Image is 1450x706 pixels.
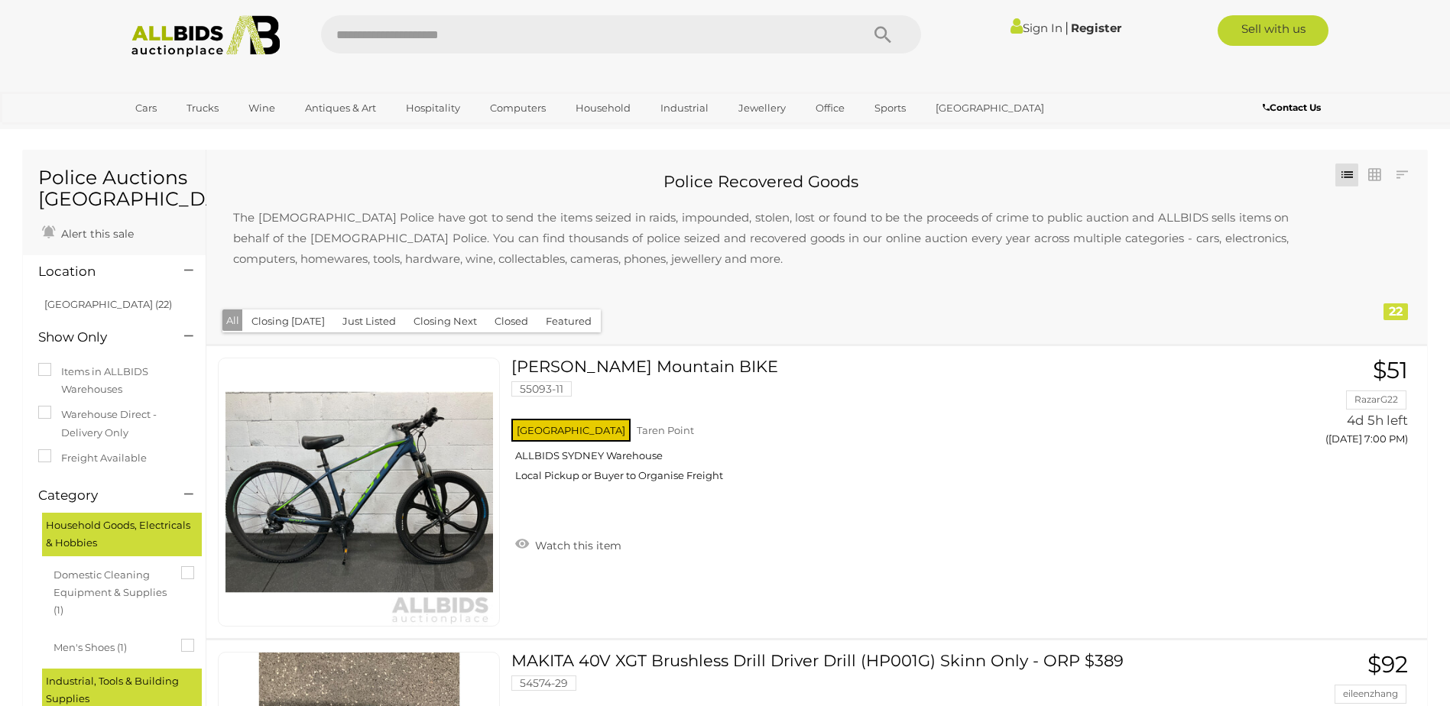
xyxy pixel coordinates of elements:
p: The [DEMOGRAPHIC_DATA] Police have got to send the items seized in raids, impounded, stolen, lost... [218,192,1304,284]
label: Items in ALLBIDS Warehouses [38,363,190,399]
label: Freight Available [38,449,147,467]
b: Contact Us [1263,102,1321,113]
span: Domestic Cleaning Equipment & Supplies (1) [54,562,168,620]
button: Featured [537,309,601,333]
span: Men's Shoes (1) [54,635,168,656]
a: Antiques & Art [295,96,386,121]
button: All [222,309,243,332]
h2: Police Recovered Goods [218,173,1304,190]
div: Household Goods, Electricals & Hobbies [42,513,202,556]
a: Computers [480,96,556,121]
button: Search [845,15,921,53]
div: 22 [1384,303,1408,320]
h4: Category [38,488,161,503]
a: Sell with us [1218,15,1328,46]
button: Just Listed [333,309,405,333]
button: Closing Next [404,309,486,333]
h4: Show Only [38,330,161,345]
a: Hospitality [396,96,470,121]
button: Closed [485,309,537,333]
span: $92 [1367,650,1408,678]
h1: Police Auctions [GEOGRAPHIC_DATA] [38,167,190,209]
span: Alert this sale [57,227,134,241]
a: Alert this sale [38,221,138,244]
a: Office [806,96,855,121]
a: Wine [238,96,285,121]
span: | [1065,19,1069,36]
a: Contact Us [1263,99,1325,116]
span: $51 [1373,356,1408,384]
img: Allbids.com.au [123,15,289,57]
a: Watch this item [511,533,625,555]
a: Trucks [177,96,229,121]
a: $51 RazarG22 4d 5h left ([DATE] 7:00 PM) [1235,358,1412,453]
a: Household [566,96,641,121]
img: 55093-11a.jpeg [225,358,493,626]
a: Register [1071,21,1121,35]
a: [GEOGRAPHIC_DATA] [926,96,1054,121]
a: Industrial [650,96,719,121]
a: [GEOGRAPHIC_DATA] (22) [44,298,172,310]
a: Sign In [1010,21,1062,35]
a: [PERSON_NAME] Mountain BIKE 55093-11 [GEOGRAPHIC_DATA] Taren Point ALLBIDS SYDNEY Warehouse Local... [523,358,1212,494]
a: Cars [125,96,167,121]
button: Closing [DATE] [242,309,334,333]
h4: Location [38,264,161,279]
label: Warehouse Direct - Delivery Only [38,406,190,442]
a: Jewellery [728,96,796,121]
span: Watch this item [531,539,621,552]
a: Sports [864,96,916,121]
